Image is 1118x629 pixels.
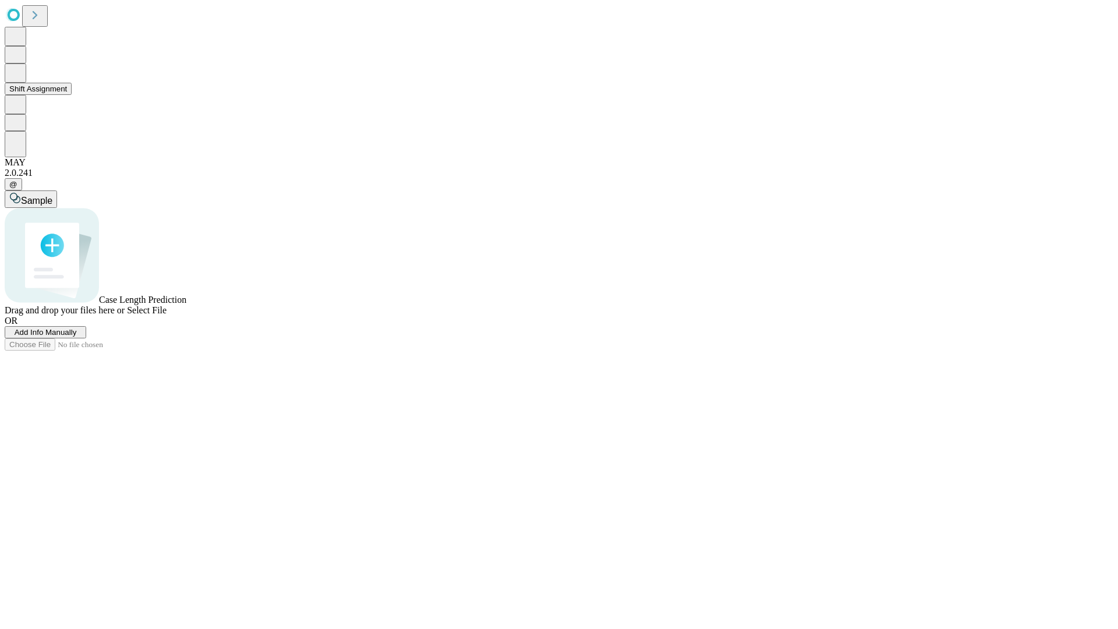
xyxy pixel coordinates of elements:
[5,305,125,315] span: Drag and drop your files here or
[15,328,77,337] span: Add Info Manually
[5,178,22,190] button: @
[5,83,72,95] button: Shift Assignment
[5,157,1113,168] div: MAY
[127,305,167,315] span: Select File
[5,326,86,338] button: Add Info Manually
[21,196,52,206] span: Sample
[5,168,1113,178] div: 2.0.241
[9,180,17,189] span: @
[99,295,186,305] span: Case Length Prediction
[5,316,17,326] span: OR
[5,190,57,208] button: Sample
